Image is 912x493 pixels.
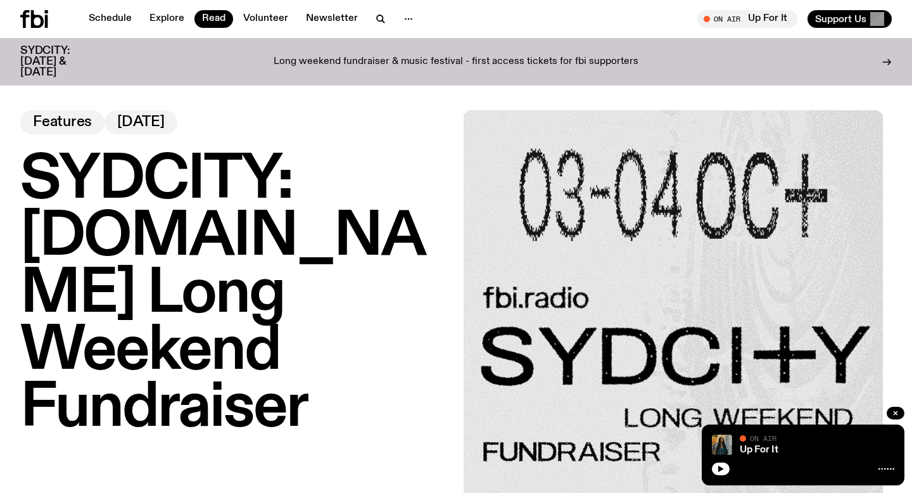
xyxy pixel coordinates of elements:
img: Ify - a Brown Skin girl with black braided twists, looking up to the side with her tongue stickin... [712,435,732,455]
a: Schedule [81,10,139,28]
a: Volunteer [236,10,296,28]
a: Newsletter [298,10,365,28]
h3: SYDCITY: [DATE] & [DATE] [20,46,101,78]
h1: SYDCITY: [DOMAIN_NAME] Long Weekend Fundraiser [20,152,448,437]
a: Explore [142,10,192,28]
span: On Air [750,434,776,442]
a: Up For It [740,445,778,455]
p: Long weekend fundraiser & music festival - first access tickets for fbi supporters [274,56,638,68]
a: Read [194,10,233,28]
span: Support Us [815,13,866,25]
button: On AirUp For It [697,10,797,28]
span: [DATE] [117,115,165,129]
button: Support Us [807,10,892,28]
span: Features [33,115,92,129]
